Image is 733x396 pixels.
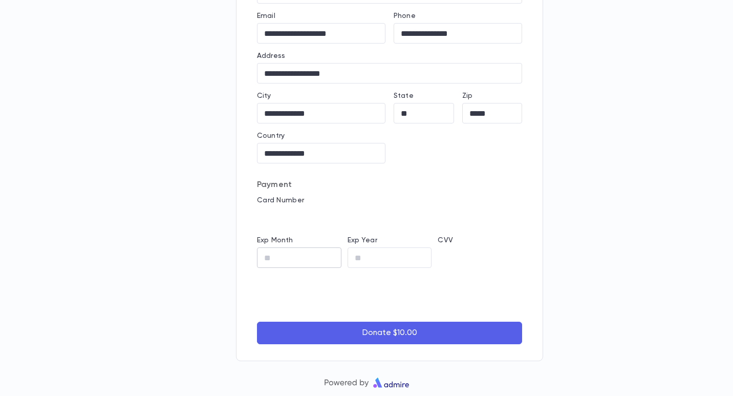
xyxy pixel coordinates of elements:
[394,12,416,20] label: Phone
[257,322,522,344] button: Donate $10.00
[257,180,522,190] p: Payment
[257,236,293,244] label: Exp Month
[348,236,377,244] label: Exp Year
[257,196,522,204] p: Card Number
[438,236,522,244] p: CVV
[462,92,472,100] label: Zip
[257,207,522,228] iframe: card
[394,92,414,100] label: State
[257,92,271,100] label: City
[257,12,275,20] label: Email
[257,132,285,140] label: Country
[257,52,285,60] label: Address
[438,247,522,268] iframe: cvv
